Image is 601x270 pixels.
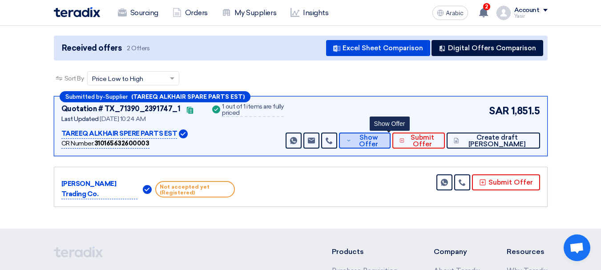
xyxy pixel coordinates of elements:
[234,8,276,17] font: My Suppliers
[127,44,149,52] font: 2 Offers
[61,105,181,113] font: Quotation # TX_71390_2391747_1
[61,129,177,137] font: TAREEQ ALKHAIR SPERE PARTS EST
[359,133,378,148] font: Show Offer
[514,13,525,19] font: Yasir
[446,9,464,17] font: Arabic
[143,185,152,194] img: Verified Account
[448,44,536,52] font: Digital Offers Comparison
[564,234,590,261] div: Open chat
[179,129,188,138] img: Verified Account
[447,133,540,149] button: Create draft [PERSON_NAME]
[434,247,467,256] font: Company
[94,140,149,147] font: 310165632600003
[105,93,128,100] font: Supplier
[432,6,468,20] button: Arabic
[472,174,540,190] button: Submit Offer
[507,247,545,256] font: Resources
[303,8,328,17] font: Insights
[222,103,284,117] font: 1 out of 1 items are fully priced
[326,40,430,56] button: Excel Sheet Comparison
[215,3,283,23] a: My Suppliers
[61,140,94,147] font: CR Number:
[165,3,215,23] a: Orders
[61,115,99,123] font: Last Updated
[411,133,434,148] font: Submit Offer
[100,115,145,123] font: [DATE] 10:24 AM
[511,105,540,117] font: 1,851.5
[468,133,526,148] font: Create draft [PERSON_NAME]
[62,43,122,53] font: Received offers
[54,7,100,17] img: Teradix logo
[392,133,445,149] button: Submit Offer
[488,178,533,186] font: Submit Offer
[514,6,540,14] font: Account
[131,93,245,100] font: (TAREEQ ALKHAIR SPARE PARTS EST)
[111,3,165,23] a: Sourcing
[332,247,364,256] font: Products
[432,40,543,56] button: Digital Offers Comparison
[496,6,511,20] img: profile_test.png
[103,94,105,101] font: -
[92,75,143,83] font: Price Low to High
[65,75,84,82] font: Sort By
[61,180,117,198] font: [PERSON_NAME] Trading Co.
[343,44,423,52] font: Excel Sheet Comparison
[160,183,210,195] font: Not accepted yet (Registered)
[130,8,158,17] font: Sourcing
[489,105,509,117] font: SAR
[283,3,335,23] a: Insights
[370,117,410,131] div: Show Offer
[339,133,390,149] button: Show Offer
[65,93,103,100] font: Submitted by
[185,8,208,17] font: Orders
[485,4,488,10] font: 2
